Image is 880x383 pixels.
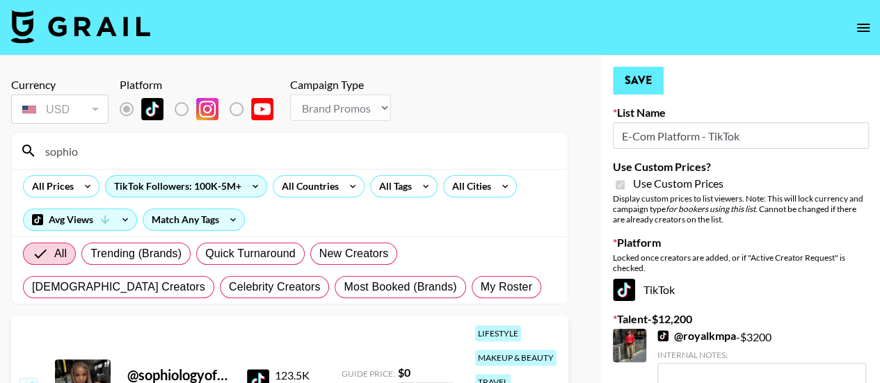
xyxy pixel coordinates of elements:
[342,368,395,379] span: Guide Price:
[14,97,106,122] div: USD
[849,14,877,42] button: open drawer
[613,67,664,95] button: Save
[613,252,869,273] div: Locked once creators are added, or if "Active Creator Request" is checked.
[633,177,723,190] span: Use Custom Prices
[319,245,389,262] span: New Creators
[398,366,410,379] strong: $ 0
[273,176,342,197] div: All Countries
[37,140,559,162] input: Search by User Name
[143,209,244,230] div: Match Any Tags
[613,279,869,301] div: TikTok
[613,312,869,326] label: Talent - $ 12,200
[344,279,456,295] span: Most Booked (Brands)
[475,350,557,366] div: makeup & beauty
[32,279,205,295] span: [DEMOGRAPHIC_DATA] Creators
[481,279,532,295] span: My Roster
[54,245,67,262] span: All
[613,279,635,301] img: TikTok
[657,330,669,341] img: TikTok
[11,10,150,43] img: Grail Talent
[475,325,521,341] div: lifestyle
[444,176,494,197] div: All Cities
[141,98,163,120] img: TikTok
[24,209,136,230] div: Avg Views
[120,95,285,124] div: List locked to TikTok.
[613,236,869,250] label: Platform
[290,78,391,92] div: Campaign Type
[11,92,109,127] div: Currency is locked to USD
[657,350,866,360] div: Internal Notes:
[24,176,77,197] div: All Prices
[613,193,869,225] div: Display custom prices to list viewers. Note: This will lock currency and campaign type . Cannot b...
[251,98,273,120] img: YouTube
[613,160,869,174] label: Use Custom Prices?
[196,98,218,120] img: Instagram
[613,106,869,120] label: List Name
[11,78,109,92] div: Currency
[666,204,755,214] em: for bookers using this list
[120,78,285,92] div: Platform
[371,176,415,197] div: All Tags
[205,245,296,262] span: Quick Turnaround
[106,176,266,197] div: TikTok Followers: 100K-5M+
[229,279,321,295] span: Celebrity Creators
[275,368,325,382] div: 123.5K
[657,329,736,343] a: @royalkmpa
[90,245,182,262] span: Trending (Brands)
